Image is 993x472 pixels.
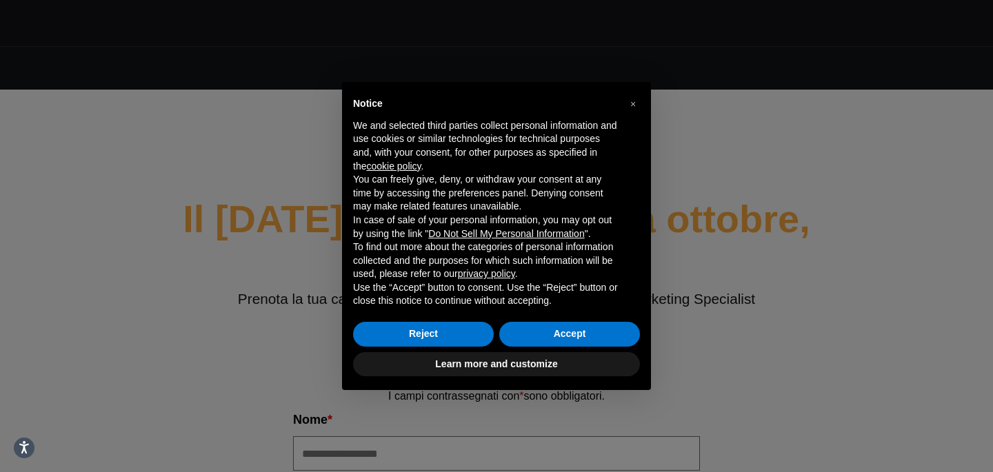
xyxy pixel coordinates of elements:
[353,99,618,108] h2: Notice
[353,173,618,214] p: You can freely give, deny, or withdraw your consent at any time by accessing the preferences pane...
[458,268,515,279] a: privacy policy
[353,322,494,347] button: Reject
[353,240,618,281] p: To find out more about the categories of personal information collected and the purposes for whic...
[366,161,421,172] a: cookie policy
[353,214,618,240] p: In case of sale of your personal information, you may opt out by using the link " ".
[499,322,640,347] button: Accept
[630,99,636,110] span: ×
[428,227,584,241] button: Do Not Sell My Personal Information
[353,281,618,308] p: Use the “Accept” button to consent. Use the “Reject” button or close this notice to continue with...
[353,352,640,377] button: Learn more and customize
[353,119,618,173] p: We and selected third parties collect personal information and use cookies or similar technologie...
[622,93,644,115] button: Close this notice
